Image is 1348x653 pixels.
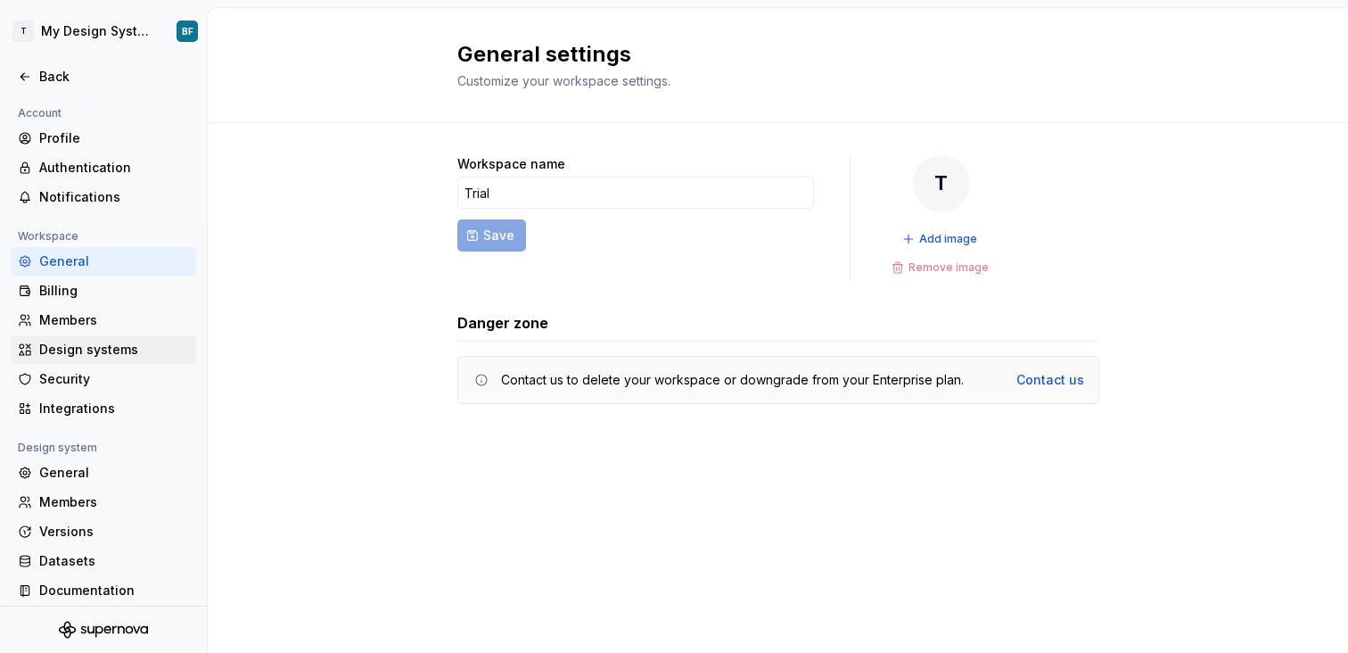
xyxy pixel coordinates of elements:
a: Authentication [11,153,196,182]
a: Security [11,365,196,393]
div: Contact us to delete your workspace or downgrade from your Enterprise plan. [501,371,964,389]
div: Workspace [11,226,86,247]
div: Billing [39,282,189,300]
div: Account [11,103,69,124]
a: Billing [11,277,196,305]
div: BF [182,24,193,38]
div: Authentication [39,159,189,177]
a: Integrations [11,394,196,423]
button: Add image [897,227,985,252]
div: T [12,21,34,42]
div: Integrations [39,400,189,417]
h2: General settings [457,40,1078,69]
a: General [11,247,196,276]
div: Notifications [39,188,189,206]
h3: Danger zone [457,312,548,334]
a: Contact us [1016,371,1084,389]
a: Back [11,62,196,91]
a: Design systems [11,335,196,364]
div: T [913,155,970,212]
a: Members [11,306,196,335]
span: Customize your workspace settings. [457,73,670,88]
a: Profile [11,124,196,153]
div: Members [39,493,189,511]
div: Documentation [39,582,189,599]
a: General [11,459,196,487]
button: TMy Design SystemBF [4,12,203,51]
div: Back [39,68,189,86]
div: General [39,464,189,482]
a: Members [11,488,196,517]
div: Design system [11,437,104,459]
div: Datasets [39,552,189,570]
div: Profile [39,129,189,147]
a: Versions [11,517,196,546]
div: My Design System [41,22,155,40]
a: Documentation [11,576,196,605]
label: Workspace name [457,155,565,173]
div: General [39,252,189,270]
a: Notifications [11,183,196,211]
span: Add image [919,232,977,246]
svg: Supernova Logo [59,621,148,639]
a: Datasets [11,547,196,575]
div: Security [39,370,189,388]
div: Members [39,311,189,329]
div: Design systems [39,341,189,359]
div: Versions [39,523,189,541]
